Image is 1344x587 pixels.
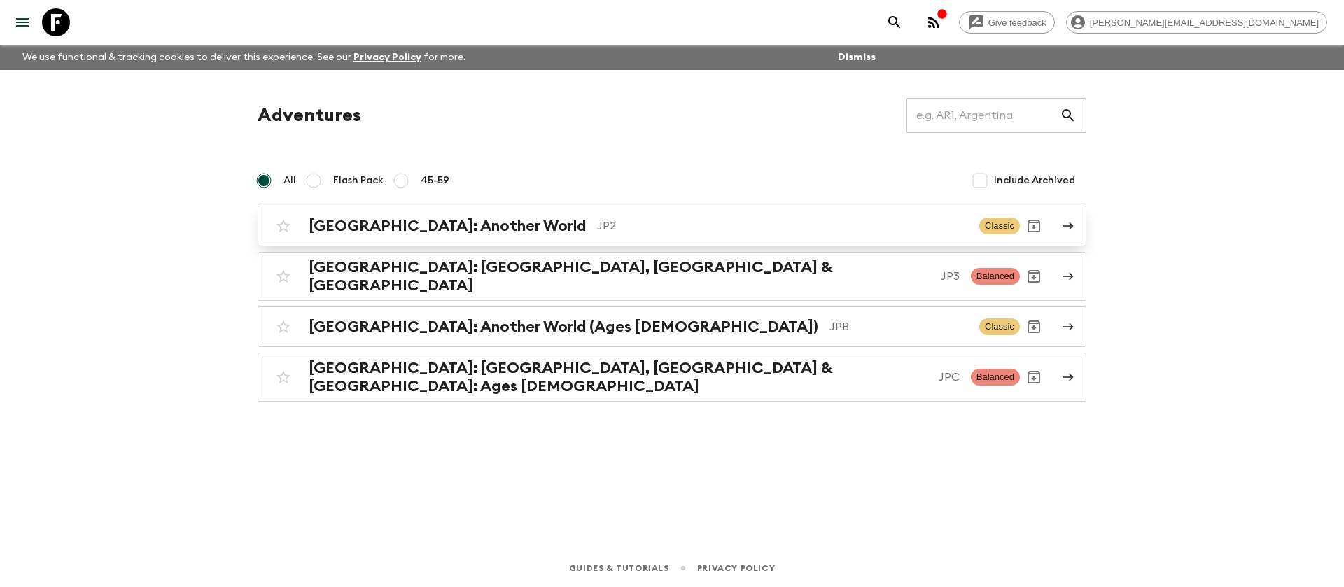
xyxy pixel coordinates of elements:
span: Balanced [971,369,1020,386]
p: JP3 [941,268,960,285]
button: menu [8,8,36,36]
p: JPB [829,318,968,335]
span: Classic [979,318,1020,335]
h2: [GEOGRAPHIC_DATA]: Another World (Ages [DEMOGRAPHIC_DATA]) [309,318,818,336]
span: Balanced [971,268,1020,285]
a: [GEOGRAPHIC_DATA]: Another World (Ages [DEMOGRAPHIC_DATA])JPBClassicArchive [258,306,1086,347]
button: Archive [1020,262,1048,290]
span: All [283,174,296,188]
a: Privacy Policy [353,52,421,62]
span: Include Archived [994,174,1075,188]
h2: [GEOGRAPHIC_DATA]: [GEOGRAPHIC_DATA], [GEOGRAPHIC_DATA] & [GEOGRAPHIC_DATA]: Ages [DEMOGRAPHIC_DATA] [309,359,927,395]
p: JPC [939,369,960,386]
a: Guides & Tutorials [569,560,669,576]
h2: [GEOGRAPHIC_DATA]: Another World [309,217,586,235]
span: Give feedback [981,17,1054,28]
button: Dismiss [834,48,879,67]
a: [GEOGRAPHIC_DATA]: Another WorldJP2ClassicArchive [258,206,1086,246]
p: We use functional & tracking cookies to deliver this experience. See our for more. [17,45,471,70]
h2: [GEOGRAPHIC_DATA]: [GEOGRAPHIC_DATA], [GEOGRAPHIC_DATA] & [GEOGRAPHIC_DATA] [309,258,930,295]
p: JP2 [597,218,968,234]
div: [PERSON_NAME][EMAIL_ADDRESS][DOMAIN_NAME] [1066,11,1327,34]
a: [GEOGRAPHIC_DATA]: [GEOGRAPHIC_DATA], [GEOGRAPHIC_DATA] & [GEOGRAPHIC_DATA]JP3BalancedArchive [258,252,1086,301]
a: Privacy Policy [697,560,775,576]
button: Archive [1020,363,1048,391]
span: Classic [979,218,1020,234]
button: Archive [1020,212,1048,240]
a: Give feedback [959,11,1055,34]
a: [GEOGRAPHIC_DATA]: [GEOGRAPHIC_DATA], [GEOGRAPHIC_DATA] & [GEOGRAPHIC_DATA]: Ages [DEMOGRAPHIC_DA... [258,353,1086,402]
button: search adventures [881,8,909,36]
h1: Adventures [258,101,361,129]
input: e.g. AR1, Argentina [906,96,1060,135]
span: [PERSON_NAME][EMAIL_ADDRESS][DOMAIN_NAME] [1082,17,1326,28]
span: Flash Pack [333,174,384,188]
span: 45-59 [421,174,449,188]
button: Archive [1020,313,1048,341]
